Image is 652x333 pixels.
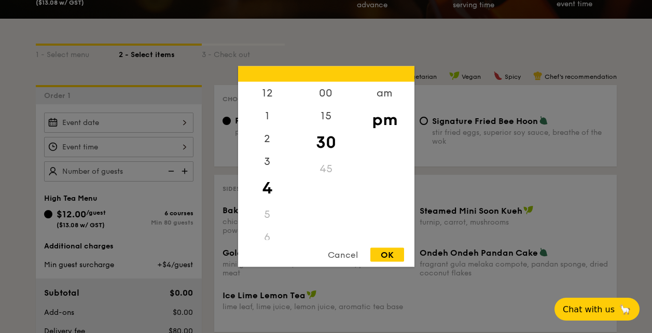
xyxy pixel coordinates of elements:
[297,158,355,181] div: 45
[563,304,615,314] span: Chat with us
[297,105,355,128] div: 15
[355,105,414,135] div: pm
[238,82,297,105] div: 12
[297,82,355,105] div: 00
[554,298,640,321] button: Chat with us🦙
[238,105,297,128] div: 1
[238,173,297,203] div: 4
[355,82,414,105] div: am
[238,203,297,226] div: 5
[238,150,297,173] div: 3
[317,248,368,262] div: Cancel
[619,303,631,315] span: 🦙
[370,248,404,262] div: OK
[297,128,355,158] div: 30
[238,226,297,249] div: 6
[238,128,297,150] div: 2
